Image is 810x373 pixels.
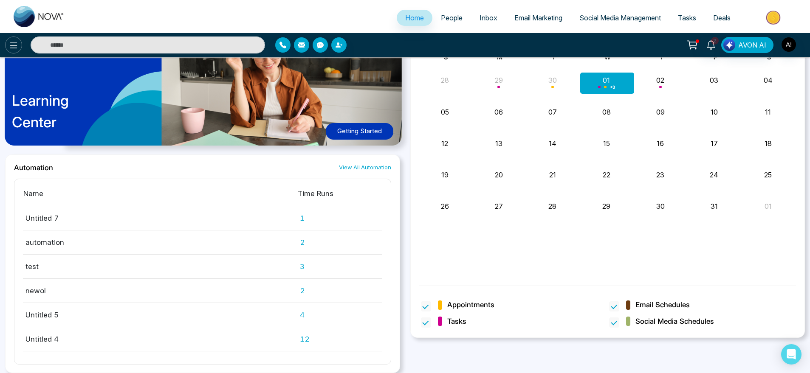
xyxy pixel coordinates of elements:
[514,14,562,22] span: Email Marketing
[419,53,796,275] div: Month View
[710,75,718,85] button: 03
[447,300,494,311] span: Appointments
[297,278,382,303] td: 2
[635,316,714,327] span: Social Media Schedules
[297,206,382,230] td: 1
[494,107,503,117] button: 06
[723,39,735,51] img: Lead Flow
[552,53,556,61] span: T
[657,138,664,149] button: 16
[714,53,717,61] span: F
[297,303,382,327] td: 4
[767,53,771,61] span: S
[480,14,497,22] span: Inbox
[656,170,664,180] button: 23
[444,53,448,61] span: S
[579,14,661,22] span: Social Media Management
[721,37,773,53] button: AVON AI
[764,170,772,180] button: 25
[669,10,705,26] a: Tasks
[548,201,556,211] button: 28
[548,107,557,117] button: 07
[603,138,610,149] button: 15
[603,170,610,180] button: 22
[23,303,297,327] td: Untitled 5
[23,188,297,206] th: Name
[297,254,382,278] td: 3
[738,40,766,50] span: AVON AI
[678,14,696,22] span: Tasks
[5,12,400,154] a: LearningCenterGetting Started
[701,37,721,52] a: 2
[405,14,424,22] span: Home
[495,138,502,149] button: 13
[711,107,718,117] button: 10
[602,107,611,117] button: 08
[23,230,297,254] td: automation
[441,107,449,117] button: 05
[297,351,382,368] td: 1
[765,107,771,117] button: 11
[14,163,53,172] h2: Automation
[635,300,690,311] span: Email Schedules
[656,201,665,211] button: 30
[610,85,615,89] span: + 3
[432,10,471,26] a: People
[765,138,772,149] button: 18
[326,123,393,140] button: Getting Started
[495,201,503,211] button: 27
[441,75,449,85] button: 28
[743,8,805,27] img: Market-place.gif
[571,10,669,26] a: Social Media Management
[710,170,718,180] button: 24
[711,37,719,45] span: 2
[604,53,610,61] span: W
[441,14,463,22] span: People
[549,170,556,180] button: 21
[339,163,391,171] a: View All Automation
[447,316,466,327] span: Tasks
[23,254,297,278] td: test
[23,351,297,368] td: Untitled 3
[471,10,506,26] a: Inbox
[441,170,449,180] button: 19
[23,327,297,351] td: Untitled 4
[23,278,297,303] td: newol
[656,107,665,117] button: 09
[781,344,802,365] div: Open Intercom Messenger
[495,170,503,180] button: 20
[297,188,382,206] th: Time Runs
[12,90,69,133] p: Learning Center
[297,327,382,351] td: 12
[497,53,502,61] span: M
[549,138,556,149] button: 14
[441,201,449,211] button: 26
[705,10,739,26] a: Deals
[713,14,731,22] span: Deals
[441,138,448,149] button: 12
[764,75,773,85] button: 04
[297,230,382,254] td: 2
[782,37,796,52] img: User Avatar
[23,206,297,230] td: Untitled 7
[711,138,718,149] button: 17
[506,10,571,26] a: Email Marketing
[711,201,718,211] button: 31
[14,6,65,27] img: Nova CRM Logo
[602,201,610,211] button: 29
[660,53,663,61] span: T
[397,10,432,26] a: Home
[765,201,772,211] button: 01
